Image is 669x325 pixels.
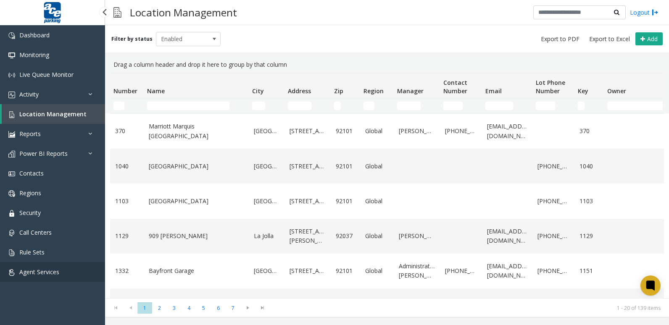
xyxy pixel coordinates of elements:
span: Page 4 [182,302,196,314]
button: Export to Excel [586,33,633,45]
a: Global [365,266,389,275]
input: Email Filter [485,102,513,110]
td: Lot Phone Number Filter [532,98,574,113]
div: Data table [105,73,669,298]
img: 'icon' [8,269,15,276]
a: Global [365,162,389,171]
a: 92101 [336,197,355,206]
span: Page 5 [196,302,211,314]
input: Owner Filter [607,102,669,110]
a: [GEOGRAPHIC_DATA] [149,197,244,206]
td: Zip Filter [331,98,360,113]
a: [GEOGRAPHIC_DATA] [149,162,244,171]
img: 'icon' [8,151,15,157]
a: Global [365,231,389,241]
a: 92101 [336,162,355,171]
a: Administrator [PERSON_NAME] [399,262,435,280]
a: 370 [579,126,599,136]
img: pageIcon [113,2,121,23]
a: Logout [630,8,658,17]
a: [EMAIL_ADDRESS][DOMAIN_NAME] [487,262,527,280]
a: 1103 [579,197,599,206]
span: Page 7 [226,302,240,314]
img: 'icon' [8,92,15,98]
a: 1103 [115,197,139,206]
a: [PERSON_NAME] [399,231,435,241]
td: Address Filter [284,98,331,113]
h3: Location Management [126,2,241,23]
a: 92101 [336,266,355,275]
span: Lot Phone Number [536,79,565,95]
span: Address [288,87,311,95]
img: 'icon' [8,230,15,236]
img: 'icon' [8,210,15,217]
a: [PHONE_NUMBER] [537,231,569,241]
span: Monitoring [19,51,49,59]
input: Name Filter [147,102,229,110]
span: Go to the next page [240,302,255,314]
span: Security [19,209,41,217]
input: Address Filter [288,102,311,110]
span: Number [113,87,137,95]
td: Key Filter [574,98,604,113]
button: Add [635,32,663,46]
span: Agent Services [19,268,59,276]
span: Go to the last page [255,302,270,314]
a: [PHONE_NUMBER] [445,126,477,136]
a: Global [365,126,389,136]
td: Region Filter [360,98,394,113]
button: Export to PDF [537,33,583,45]
a: Location Management [2,104,105,124]
td: Number Filter [110,98,144,113]
span: Key [578,87,588,95]
a: [PHONE_NUMBER] [537,197,569,206]
span: Go to the next page [242,304,253,311]
span: Regions [19,189,41,197]
a: 1040 [579,162,599,171]
img: 'icon' [8,52,15,59]
input: City Filter [252,102,265,110]
div: Drag a column header and drop it here to group by that column [110,57,664,73]
input: Lot Phone Number Filter [536,102,555,110]
input: Number Filter [113,102,124,110]
a: [STREET_ADDRESS] [290,197,326,206]
span: Reports [19,130,41,138]
span: Live Queue Monitor [19,71,74,79]
img: logout [652,8,658,17]
span: Go to the last page [257,304,268,311]
input: Region Filter [363,102,374,110]
span: Location Management [19,110,87,118]
span: Owner [607,87,626,95]
label: Filter by status [111,35,153,43]
a: [PERSON_NAME] [399,126,435,136]
td: Contact Number Filter [440,98,482,113]
a: [STREET_ADDRESS][PERSON_NAME] [290,227,326,246]
img: 'icon' [8,32,15,39]
span: Name [147,87,165,95]
a: La Jolla [254,231,279,241]
span: Call Centers [19,228,52,236]
input: Manager Filter [397,102,421,110]
a: [STREET_ADDRESS] [290,266,326,275]
span: Power BI Reports [19,149,68,157]
span: Dashboard [19,31,50,39]
span: Email [485,87,502,95]
span: Page 2 [152,302,167,314]
a: Global [365,197,389,206]
input: Key Filter [578,102,585,110]
a: 1129 [115,231,139,241]
span: Rule Sets [19,248,45,256]
span: Page 3 [167,302,182,314]
a: [EMAIL_ADDRESS][DOMAIN_NAME] [487,227,527,246]
a: 1151 [579,266,599,275]
img: 'icon' [8,131,15,138]
img: 'icon' [8,249,15,256]
a: [PHONE_NUMBER] [445,266,477,275]
a: 1040 [115,162,139,171]
a: [STREET_ADDRESS] [290,162,326,171]
a: [GEOGRAPHIC_DATA] [254,162,279,171]
span: Page 6 [211,302,226,314]
a: [GEOGRAPHIC_DATA] [254,126,279,136]
span: Zip [334,87,343,95]
span: Export to PDF [541,35,579,43]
